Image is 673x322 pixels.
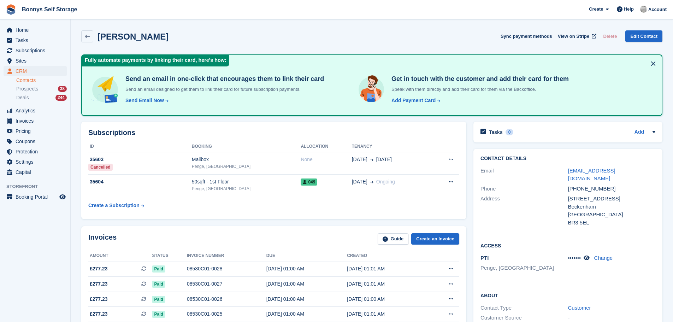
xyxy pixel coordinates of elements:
[90,310,108,318] span: £277.23
[82,55,229,66] div: Fully automate payments by linking their card, here's how:
[187,295,266,303] div: 08530C01-0026
[187,280,266,288] div: 08530C01-0027
[501,30,552,42] button: Sync payment methods
[16,136,58,146] span: Coupons
[16,66,58,76] span: CRM
[98,32,169,41] h2: [PERSON_NAME]
[88,250,152,262] th: Amount
[192,156,301,163] div: Mailbox
[568,314,655,322] div: -
[568,305,591,311] a: Customer
[123,86,324,93] p: Send an email designed to get them to link their card for future subscription payments.
[480,255,489,261] span: PTI
[16,147,58,157] span: Protection
[568,195,655,203] div: [STREET_ADDRESS]
[4,192,67,202] a: menu
[187,265,266,273] div: 08530C01-0028
[6,4,16,15] img: stora-icon-8386f47178a22dfd0bd8f6a31ec36ba5ce8667c1dd55bd0f319d3a0aa187defe.svg
[568,203,655,211] div: Beckenham
[266,280,347,288] div: [DATE] 01:00 AM
[192,141,301,152] th: Booking
[55,95,67,101] div: 244
[357,75,386,104] img: get-in-touch-e3e95b6451f4e49772a6039d3abdde126589d6f45a760754adfa51be33bf0f70.svg
[192,178,301,186] div: 50sqft - 1st Floor
[4,167,67,177] a: menu
[192,163,301,170] div: Penge, [GEOGRAPHIC_DATA]
[152,250,187,262] th: Status
[347,310,427,318] div: [DATE] 01:01 AM
[16,192,58,202] span: Booking Portal
[480,195,568,227] div: Address
[6,183,70,190] span: Storefront
[88,202,140,209] div: Create a Subscription
[4,126,67,136] a: menu
[378,233,409,245] a: Guide
[555,30,598,42] a: View on Stripe
[506,129,514,135] div: 0
[600,30,620,42] button: Delete
[187,250,266,262] th: Invoice number
[411,233,459,245] a: Create an Invoice
[16,25,58,35] span: Home
[376,156,392,163] span: [DATE]
[266,250,347,262] th: Due
[152,265,165,273] span: Paid
[634,128,644,136] a: Add
[187,310,266,318] div: 08530C01-0025
[123,75,324,83] h4: Send an email in one-click that encourages them to link their card
[16,77,67,84] a: Contacts
[568,185,655,193] div: [PHONE_NUMBER]
[152,281,165,288] span: Paid
[16,167,58,177] span: Capital
[347,250,427,262] th: Created
[16,157,58,167] span: Settings
[90,265,108,273] span: £277.23
[648,6,667,13] span: Account
[16,85,67,93] a: Prospects 38
[4,157,67,167] a: menu
[4,66,67,76] a: menu
[568,211,655,219] div: [GEOGRAPHIC_DATA]
[480,304,568,312] div: Contact Type
[4,116,67,126] a: menu
[480,242,655,249] h2: Access
[480,292,655,299] h2: About
[352,156,367,163] span: [DATE]
[640,6,647,13] img: James Bonny
[90,280,108,288] span: £277.23
[352,141,432,152] th: Tenancy
[4,35,67,45] a: menu
[16,46,58,55] span: Subscriptions
[16,94,29,101] span: Deals
[88,233,117,245] h2: Invoices
[301,156,352,163] div: None
[347,295,427,303] div: [DATE] 01:00 AM
[16,94,67,101] a: Deals 244
[266,295,347,303] div: [DATE] 01:00 AM
[16,116,58,126] span: Invoices
[489,129,503,135] h2: Tasks
[625,30,662,42] a: Edit Contact
[16,106,58,116] span: Analytics
[301,141,352,152] th: Allocation
[391,97,436,104] div: Add Payment Card
[4,25,67,35] a: menu
[389,97,441,104] a: Add Payment Card
[347,265,427,273] div: [DATE] 01:01 AM
[266,310,347,318] div: [DATE] 01:00 AM
[4,106,67,116] a: menu
[4,136,67,146] a: menu
[480,156,655,162] h2: Contact Details
[389,75,569,83] h4: Get in touch with the customer and add their card for them
[301,178,317,186] span: 049
[589,6,603,13] span: Create
[480,264,568,272] li: Penge, [GEOGRAPHIC_DATA]
[347,280,427,288] div: [DATE] 01:01 AM
[125,97,164,104] div: Send Email Now
[88,199,144,212] a: Create a Subscription
[90,295,108,303] span: £277.23
[558,33,589,40] span: View on Stripe
[90,75,120,104] img: send-email-b5881ef4c8f827a638e46e229e590028c7e36e3a6c99d2365469aff88783de13.svg
[16,86,38,92] span: Prospects
[19,4,80,15] a: Bonnys Self Storage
